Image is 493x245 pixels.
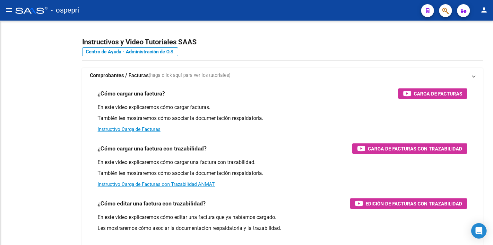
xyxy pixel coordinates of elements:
[149,72,230,79] span: (haga click aquí para ver los tutoriales)
[350,198,467,209] button: Edición de Facturas con Trazabilidad
[98,115,467,122] p: También les mostraremos cómo asociar la documentación respaldatoria.
[398,88,467,99] button: Carga de Facturas
[5,6,13,14] mat-icon: menu
[98,89,165,98] h3: ¿Cómo cargar una factura?
[82,68,483,83] mat-expansion-panel-header: Comprobantes / Facturas(haga click aquí para ver los tutoriales)
[82,36,483,48] h2: Instructivos y Video Tutoriales SAAS
[98,159,467,166] p: En este video explicaremos cómo cargar una factura con trazabilidad.
[368,145,462,153] span: Carga de Facturas con Trazabilidad
[98,199,206,208] h3: ¿Cómo editar una factura con trazabilidad?
[480,6,488,14] mat-icon: person
[98,170,467,177] p: También les mostraremos cómo asociar la documentación respaldatoria.
[414,90,462,98] span: Carga de Facturas
[98,181,215,187] a: Instructivo Carga de Facturas con Trazabilidad ANMAT
[98,225,467,232] p: Les mostraremos cómo asociar la documentación respaldatoria y la trazabilidad.
[82,47,178,56] a: Centro de Ayuda - Administración de O.S.
[90,72,149,79] strong: Comprobantes / Facturas
[98,144,207,153] h3: ¿Cómo cargar una factura con trazabilidad?
[366,200,462,208] span: Edición de Facturas con Trazabilidad
[51,3,79,17] span: - ospepri
[471,223,487,239] div: Open Intercom Messenger
[98,214,467,221] p: En este video explicaremos cómo editar una factura que ya habíamos cargado.
[98,126,160,132] a: Instructivo Carga de Facturas
[352,143,467,154] button: Carga de Facturas con Trazabilidad
[98,104,467,111] p: En este video explicaremos cómo cargar facturas.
